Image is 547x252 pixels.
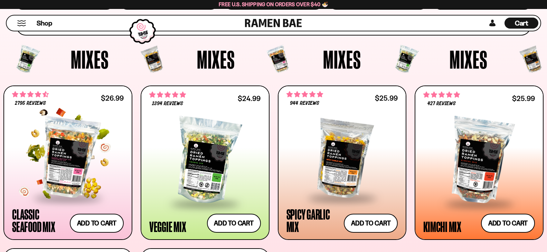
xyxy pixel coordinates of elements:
span: Free U.S. Shipping on Orders over $40 🍜 [219,1,328,8]
span: 4.76 stars [423,90,460,99]
div: Spicy Garlic Mix [286,208,341,233]
div: Classic Seafood Mix [12,208,66,233]
div: $24.99 [238,95,261,102]
span: Mixes [450,47,488,72]
div: $26.99 [101,95,124,101]
button: Add to cart [207,214,261,233]
a: 4.75 stars 944 reviews $25.99 Spicy Garlic Mix Add to cart [278,85,407,240]
span: 2795 reviews [15,101,46,106]
span: Cart [515,19,528,27]
span: 427 reviews [427,101,456,107]
span: Shop [37,19,52,28]
span: Mixes [197,47,235,72]
span: 1394 reviews [152,101,183,107]
div: Veggie Mix [149,220,186,233]
a: 4.76 stars 1394 reviews $24.99 Veggie Mix Add to cart [141,85,270,240]
span: 4.68 stars [12,90,49,99]
a: 4.76 stars 427 reviews $25.99 Kimchi Mix Add to cart [415,85,544,240]
a: Shop [37,18,52,29]
button: Add to cart [70,214,124,233]
button: Add to cart [481,214,535,233]
span: 4.75 stars [286,90,323,99]
button: Mobile Menu Trigger [17,20,26,26]
button: Add to cart [344,214,398,233]
span: 944 reviews [290,101,319,106]
span: 4.76 stars [149,90,186,99]
div: Kimchi Mix [423,220,461,233]
a: 4.68 stars 2795 reviews $26.99 Classic Seafood Mix Add to cart [3,85,132,240]
span: Mixes [71,47,109,72]
span: Mixes [323,47,361,72]
div: $25.99 [512,95,535,102]
div: $25.99 [375,95,398,101]
div: Cart [504,16,538,31]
